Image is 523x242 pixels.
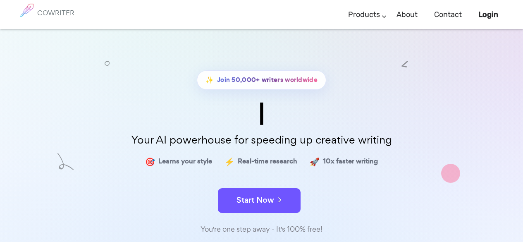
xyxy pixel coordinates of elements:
a: Contact [434,2,462,27]
a: About [396,2,418,27]
p: Your AI powerhouse for speeding up creative writing [55,131,468,149]
span: ⚡ [224,156,234,168]
h6: COWRITER [37,9,74,17]
span: 🎯 [145,156,155,168]
b: Login [478,10,498,19]
span: Real-time research [238,156,297,168]
div: You're one step away - It's 100% free! [55,223,468,235]
a: Products [348,2,380,27]
a: Login [478,2,498,27]
span: Join 50,000+ writers worldwide [217,74,318,86]
span: ✨ [205,74,214,86]
button: Start Now [218,188,301,213]
span: Learns your style [158,156,212,168]
span: 🚀 [310,156,320,168]
span: 10x faster writing [323,156,378,168]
